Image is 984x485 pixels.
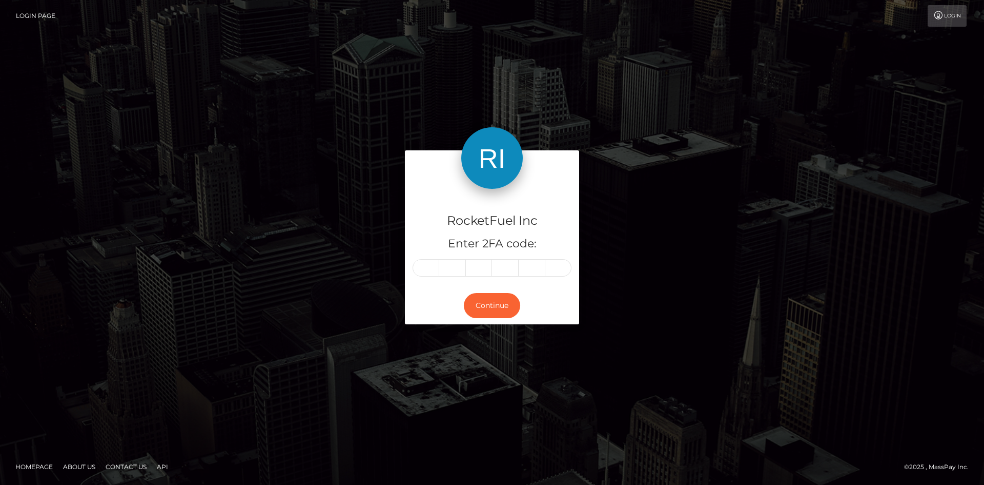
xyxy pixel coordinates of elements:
[464,293,520,318] button: Continue
[101,459,151,475] a: Contact Us
[153,459,172,475] a: API
[11,459,57,475] a: Homepage
[461,127,523,189] img: RocketFuel Inc
[413,212,571,230] h4: RocketFuel Inc
[16,5,55,27] a: Login Page
[413,236,571,252] h5: Enter 2FA code:
[928,5,967,27] a: Login
[904,461,976,473] div: © 2025 , MassPay Inc.
[59,459,99,475] a: About Us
